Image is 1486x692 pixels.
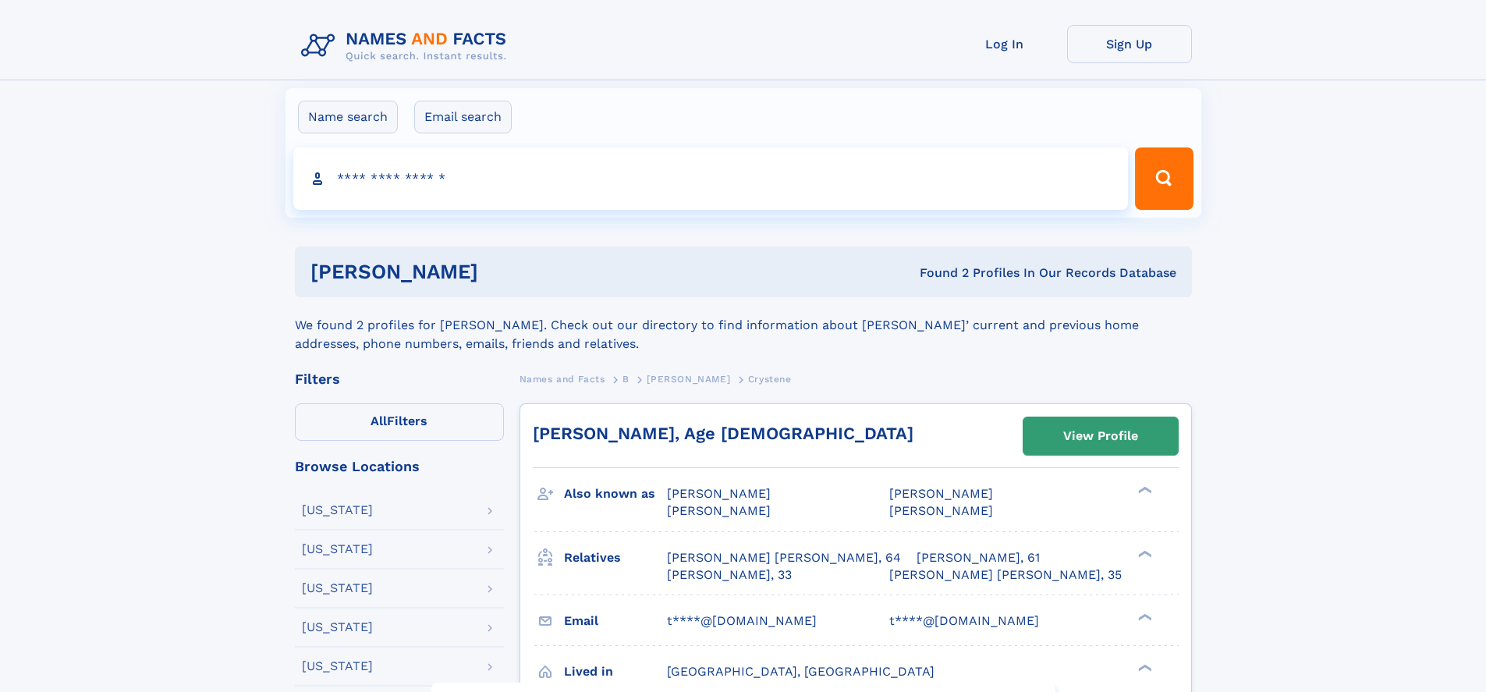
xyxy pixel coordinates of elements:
span: B [622,374,630,385]
a: Sign Up [1067,25,1192,63]
span: [GEOGRAPHIC_DATA], [GEOGRAPHIC_DATA] [667,664,935,679]
span: [PERSON_NAME] [889,486,993,501]
div: ❯ [1134,662,1153,672]
a: Log In [942,25,1067,63]
button: Search Button [1135,147,1193,210]
a: [PERSON_NAME] [PERSON_NAME], 64 [667,549,901,566]
h3: Also known as [564,481,667,507]
span: [PERSON_NAME] [667,486,771,501]
a: Names and Facts [520,369,605,389]
label: Name search [298,101,398,133]
span: All [371,413,387,428]
h1: [PERSON_NAME] [310,262,699,282]
a: [PERSON_NAME], 61 [917,549,1040,566]
div: ❯ [1134,485,1153,495]
div: We found 2 profiles for [PERSON_NAME]. Check out our directory to find information about [PERSON_... [295,297,1192,353]
div: Browse Locations [295,460,504,474]
span: Crystene [748,374,792,385]
span: [PERSON_NAME] [667,503,771,518]
a: [PERSON_NAME], Age [DEMOGRAPHIC_DATA] [533,424,913,443]
div: [US_STATE] [302,543,373,555]
a: [PERSON_NAME] [647,369,730,389]
h3: Lived in [564,658,667,685]
h3: Relatives [564,545,667,571]
a: B [622,369,630,389]
span: [PERSON_NAME] [889,503,993,518]
label: Email search [414,101,512,133]
div: [US_STATE] [302,621,373,633]
span: [PERSON_NAME] [647,374,730,385]
div: [US_STATE] [302,582,373,594]
a: [PERSON_NAME], 33 [667,566,792,584]
img: Logo Names and Facts [295,25,520,67]
h3: Email [564,608,667,634]
a: View Profile [1023,417,1178,455]
div: ❯ [1134,548,1153,559]
div: Found 2 Profiles In Our Records Database [699,264,1176,282]
div: [US_STATE] [302,504,373,516]
a: [PERSON_NAME] [PERSON_NAME], 35 [889,566,1122,584]
div: View Profile [1063,418,1138,454]
input: search input [293,147,1129,210]
div: [US_STATE] [302,660,373,672]
label: Filters [295,403,504,441]
div: Filters [295,372,504,386]
div: ❯ [1134,612,1153,622]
